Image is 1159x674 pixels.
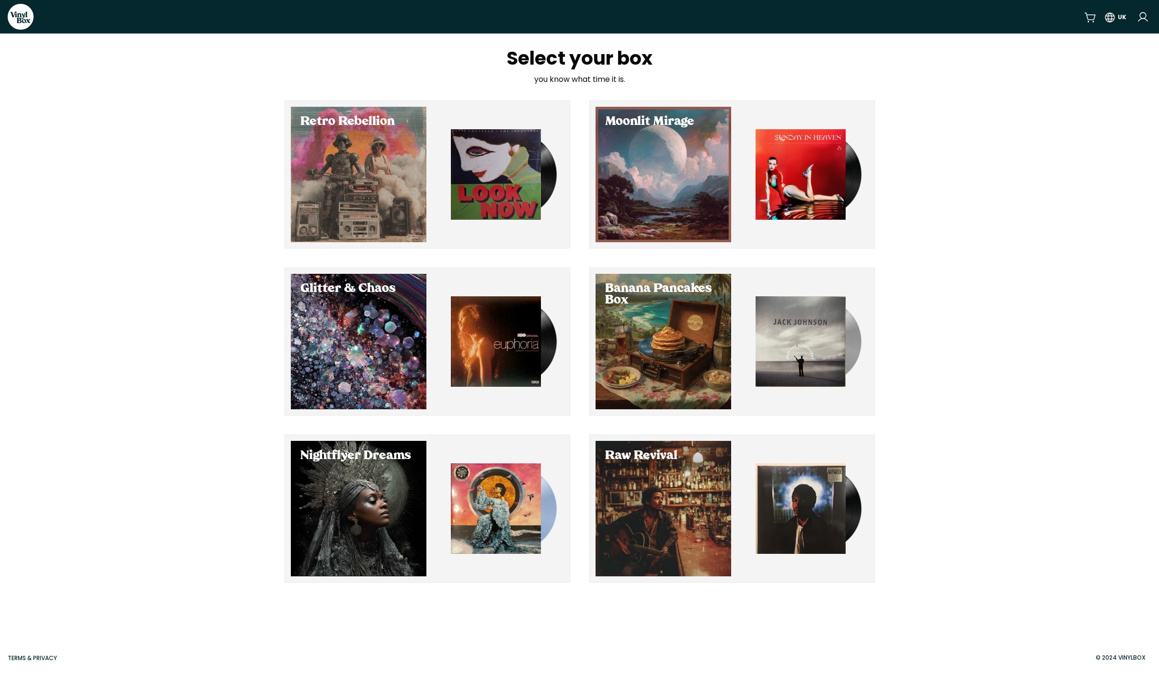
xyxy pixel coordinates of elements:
[589,268,875,416] button: Select Banana Pancakes Box
[589,435,875,583] button: Select Raw Revival
[285,268,570,416] button: Select Glitter & Chaos
[605,116,722,128] h2: Moonlit Mirage
[8,654,57,662] a: Terms & Privacy
[596,441,731,576] div: Select Raw Revival
[285,101,570,248] button: Select Retro Rebellion
[451,49,709,68] h1: Select your box
[1118,13,1126,22] div: UK
[605,450,722,462] h2: Raw Revival
[451,74,709,85] p: you know what time it is.
[285,435,570,583] button: Select Nightflyer Dreams
[291,274,426,409] div: Select Glitter & Chaos
[589,101,875,248] button: Select Moonlit Mirage
[596,107,731,242] div: Select Moonlit Mirage
[300,283,417,295] h2: Glitter & Chaos
[300,116,417,128] h2: Retro Rebellion
[1090,653,1151,662] div: © 2024 VinylBox
[291,107,426,242] div: Select Retro Rebellion
[291,441,426,576] div: Select Nightflyer Dreams
[605,283,722,306] h2: Banana Pancakes Box
[300,450,417,462] h2: Nightflyer Dreams
[1104,8,1126,25] button: UK
[596,274,731,409] div: Select Banana Pancakes Box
